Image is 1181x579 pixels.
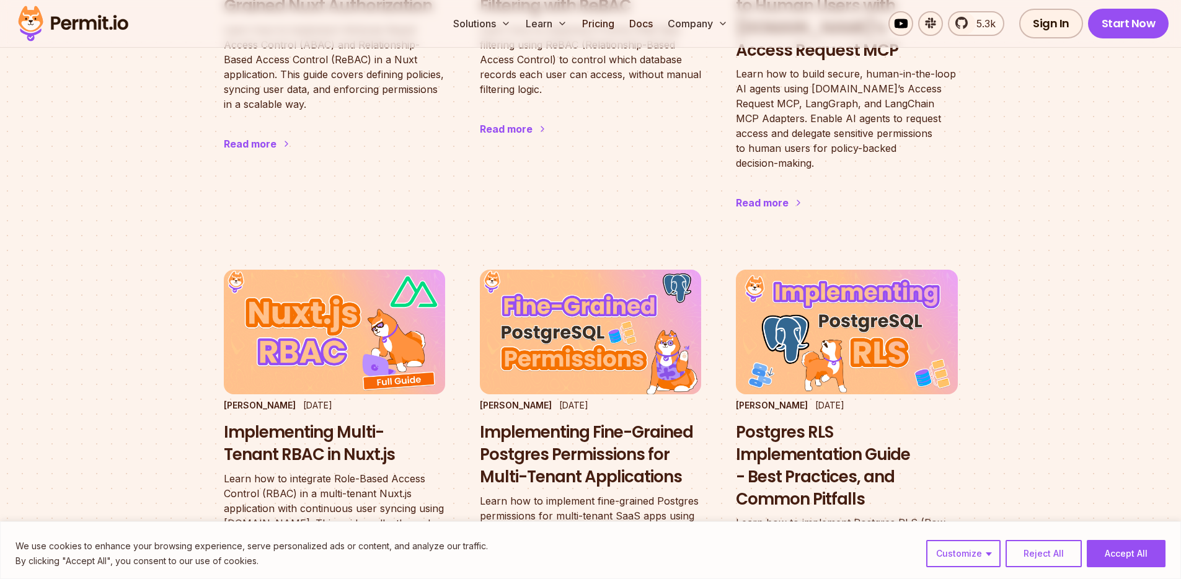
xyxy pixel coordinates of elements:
[480,122,533,136] div: Read more
[224,399,296,412] p: [PERSON_NAME]
[224,136,276,151] div: Read more
[480,399,552,412] p: [PERSON_NAME]
[15,554,488,568] p: By clicking "Accept All", you consent to our use of cookies.
[926,540,1001,567] button: Customize
[624,11,658,36] a: Docs
[448,11,516,36] button: Solutions
[736,195,789,210] div: Read more
[736,399,808,412] p: [PERSON_NAME]
[480,422,701,488] h3: Implementing Fine-Grained Postgres Permissions for Multi-Tenant Applications
[1087,540,1166,567] button: Accept All
[224,422,445,466] h3: Implementing Multi-Tenant RBAC in Nuxt.js
[815,400,844,410] time: [DATE]
[1006,540,1082,567] button: Reject All
[224,471,445,560] p: Learn how to integrate Role-Based Access Control (RBAC) in a multi-tenant Nuxt.js application wit...
[15,539,488,554] p: We use cookies to enhance your browsing experience, serve personalized ads or content, and analyz...
[736,270,957,394] img: Postgres RLS Implementation Guide - Best Practices, and Common Pitfalls
[559,400,588,410] time: [DATE]
[736,422,957,510] h3: Postgres RLS Implementation Guide - Best Practices, and Common Pitfalls
[1088,9,1169,38] a: Start Now
[224,22,445,112] p: Learn how to implement Attribute-Based Access Control (ABAC) and Relationship-Based Access Contro...
[480,270,701,394] img: Implementing Fine-Grained Postgres Permissions for Multi-Tenant Applications
[736,66,957,170] p: Learn how to build secure, human-in-the-loop AI agents using [DOMAIN_NAME]’s Access Request MCP, ...
[521,11,572,36] button: Learn
[663,11,733,36] button: Company
[480,22,701,97] p: Learn how to implement Prisma ORM data filtering using ReBAC (Relationship-Based Access Control) ...
[577,11,619,36] a: Pricing
[303,400,332,410] time: [DATE]
[12,2,134,45] img: Permit logo
[948,11,1004,36] a: 5.3k
[969,16,996,31] span: 5.3k
[736,515,957,575] p: Learn how to implement Postgres RLS (Row Level Security) for secure, multi-tenant data access, in...
[224,270,445,394] img: Implementing Multi-Tenant RBAC in Nuxt.js
[480,493,701,568] p: Learn how to implement fine-grained Postgres permissions for multi-tenant SaaS apps using roles, ...
[1019,9,1083,38] a: Sign In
